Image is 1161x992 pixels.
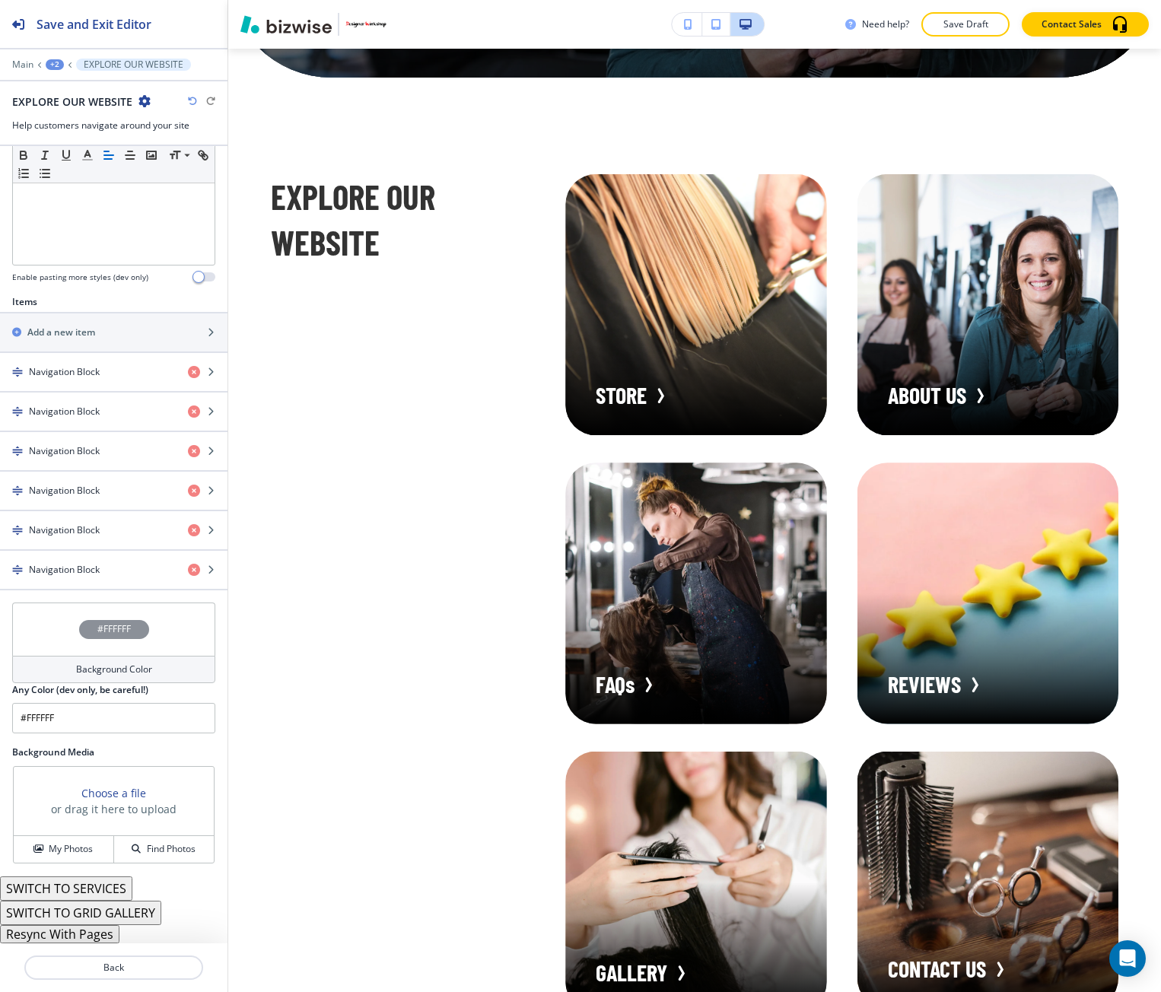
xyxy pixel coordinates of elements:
h4: Background Color [76,663,152,676]
h2: Add a new item [27,326,95,339]
div: Choose a fileor drag it here to uploadMy PhotosFind Photos [12,765,215,864]
span: EXPLORE OUR WEBSITE [271,176,442,262]
h2: Items [12,295,37,309]
h4: Navigation Block [29,444,100,458]
img: Drag [12,485,23,496]
div: Open Intercom Messenger [1109,940,1146,977]
button: EXPLORE OUR WEBSITE [76,59,191,71]
button: Back [24,955,203,980]
h4: Enable pasting more styles (dev only) [12,272,148,283]
img: Bizwise Logo [240,15,332,33]
img: Drag [12,525,23,536]
h4: Navigation Block [29,405,100,418]
h2: Save and Exit Editor [37,15,151,33]
h2: Background Media [12,746,215,759]
button: Find Photos [114,836,214,863]
h4: #FFFFFF [97,622,131,636]
h3: Help customers navigate around your site [12,119,215,132]
h2: EXPLORE OUR WEBSITE [12,94,132,110]
h4: My Photos [49,842,93,856]
h4: Navigation Block [29,484,100,498]
h4: Navigation Block [29,365,100,379]
button: Save Draft [921,12,1010,37]
img: Drag [12,564,23,575]
h3: or drag it here to upload [51,801,177,817]
img: Drag [12,446,23,456]
button: Contact Sales [1022,12,1149,37]
img: Drag [12,367,23,377]
button: Navigation item imageFAQs [565,463,826,723]
button: My Photos [14,836,114,863]
p: EXPLORE OUR WEBSITE [84,59,183,70]
button: Navigation item imageREVIEWS [857,463,1118,723]
button: Navigation item imageABOUT US [857,174,1118,435]
h4: Find Photos [147,842,196,856]
button: +2 [46,59,64,70]
p: Contact Sales [1042,17,1102,31]
button: Navigation item imageSTORE [565,174,826,435]
img: Drag [12,406,23,417]
h4: Navigation Block [29,563,100,577]
h3: Need help? [862,17,909,31]
button: #FFFFFFBackground Color [12,603,215,683]
p: Back [26,961,202,975]
img: Your Logo [345,21,386,27]
button: Choose a file [81,785,146,801]
button: Main [12,59,33,70]
h4: Navigation Block [29,523,100,537]
h2: Any Color (dev only, be careful!) [12,683,148,697]
p: Save Draft [941,17,990,31]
